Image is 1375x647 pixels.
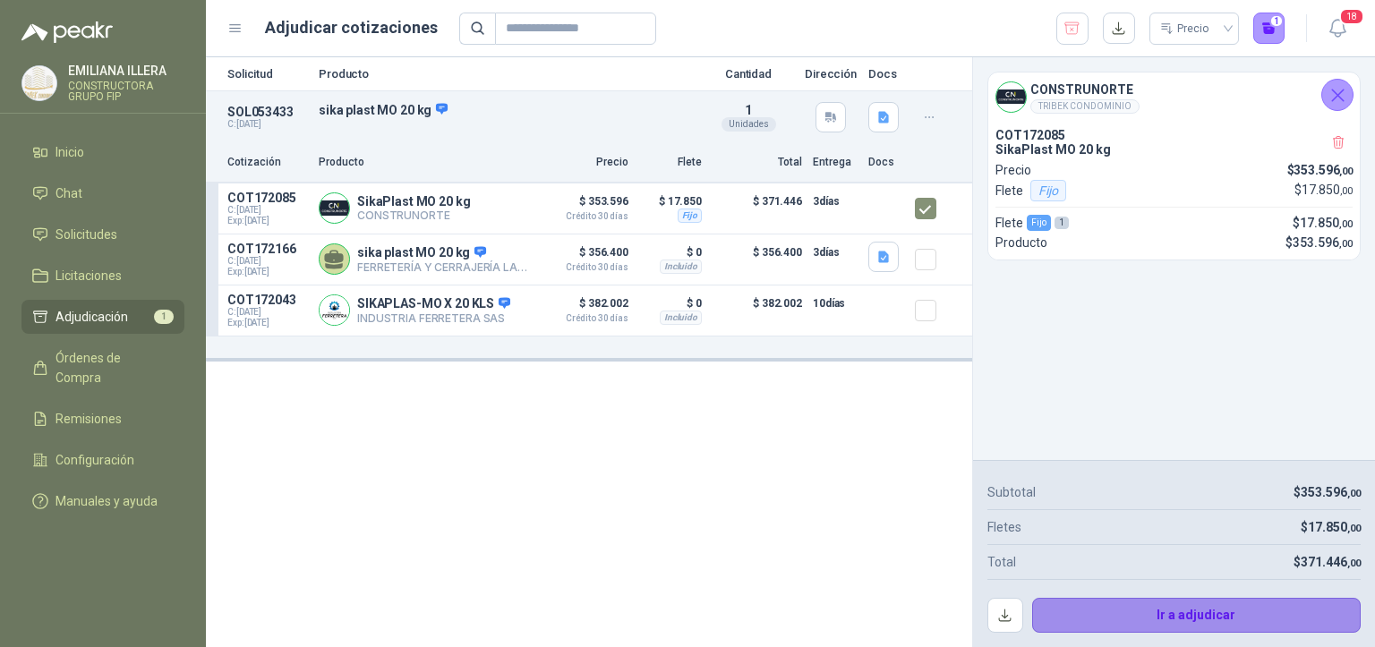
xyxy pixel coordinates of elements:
[660,311,702,325] div: Incluido
[713,242,802,277] p: $ 356.400
[68,64,184,77] p: EMILIANA ILLERA
[1301,517,1361,537] p: $
[539,212,628,221] span: Crédito 30 días
[357,194,470,209] p: SikaPlast MO 20 kg
[539,314,628,323] span: Crédito 30 días
[868,154,904,171] p: Docs
[319,154,528,171] p: Producto
[1030,99,1140,114] div: TRIBEK CONDOMINIO
[56,225,117,244] span: Solicitudes
[660,260,702,274] div: Incluido
[21,21,113,43] img: Logo peakr
[987,517,1021,537] p: Fletes
[813,242,858,263] p: 3 días
[1294,180,1353,201] p: $
[227,205,308,216] span: C: [DATE]
[357,260,528,274] p: FERRETERÍA Y CERRAJERÍA LA ÚNICA
[21,217,184,251] a: Solicitudes
[227,216,308,226] span: Exp: [DATE]
[227,105,308,119] p: SOL053433
[21,176,184,210] a: Chat
[227,307,308,318] span: C: [DATE]
[357,296,510,312] p: SIKAPLAS-MO X 20 KLS
[22,66,56,100] img: Company Logo
[1347,558,1361,569] span: ,00
[988,72,1360,121] div: Company LogoCONSTRUNORTETRIBEK CONDOMINIO
[21,484,184,518] a: Manuales y ayuda
[320,295,349,325] img: Company Logo
[995,142,1353,157] p: SikaPlast MO 20 kg
[678,209,702,223] div: Fijo
[227,242,308,256] p: COT172166
[1301,485,1361,499] span: 353.596
[639,191,702,212] p: $ 17.850
[639,154,702,171] p: Flete
[813,154,858,171] p: Entrega
[227,154,308,171] p: Cotización
[539,263,628,272] span: Crédito 30 días
[1253,13,1285,45] button: 1
[995,180,1070,201] p: Flete
[357,245,528,261] p: sika plast MO 20 kg
[804,68,858,80] p: Dirección
[21,341,184,395] a: Órdenes de Compra
[1285,233,1353,252] p: $
[1293,235,1353,250] span: 353.596
[1339,8,1364,25] span: 18
[56,348,167,387] span: Órdenes de Compra
[56,491,158,511] span: Manuales y ayuda
[1030,180,1066,201] div: Fijo
[1032,598,1362,634] button: Ir a adjudicar
[987,482,1036,502] p: Subtotal
[319,68,693,80] p: Producto
[56,266,122,285] span: Licitaciones
[21,300,184,334] a: Adjudicación1
[713,191,802,226] p: $ 371.446
[639,293,702,314] p: $ 0
[56,450,134,470] span: Configuración
[68,81,184,102] p: CONSTRUCTORA GRUPO FIP
[1287,160,1354,180] p: $
[1339,166,1353,177] span: ,00
[704,68,793,80] p: Cantidad
[995,233,1047,252] p: Producto
[1339,218,1353,230] span: ,00
[539,154,628,171] p: Precio
[227,293,308,307] p: COT172043
[813,191,858,212] p: 3 días
[1308,520,1361,534] span: 17.850
[1030,80,1140,99] h4: CONSTRUNORTE
[56,142,84,162] span: Inicio
[1300,216,1353,230] span: 17.850
[21,259,184,293] a: Licitaciones
[1055,217,1069,229] div: 1
[265,15,438,40] h1: Adjudicar cotizaciones
[995,128,1353,142] p: COT172085
[539,191,628,221] p: $ 353.596
[995,213,1069,233] p: Flete
[1339,238,1353,250] span: ,00
[995,160,1031,180] p: Precio
[745,103,752,117] span: 1
[1321,13,1354,45] button: 18
[713,154,802,171] p: Total
[320,193,349,223] img: Company Logo
[1294,163,1353,177] span: 353.596
[1027,215,1051,231] div: Fijo
[987,552,1016,572] p: Total
[1294,482,1361,502] p: $
[357,311,510,325] p: INDUSTRIA FERRETERA SAS
[1294,552,1361,572] p: $
[227,256,308,267] span: C: [DATE]
[1347,488,1361,499] span: ,00
[1347,523,1361,534] span: ,00
[1293,213,1353,233] p: $
[319,102,693,118] p: sika plast MO 20 kg
[1160,15,1212,42] div: Precio
[227,267,308,277] span: Exp: [DATE]
[21,443,184,477] a: Configuración
[56,409,122,429] span: Remisiones
[713,293,802,328] p: $ 382.002
[21,135,184,169] a: Inicio
[639,242,702,263] p: $ 0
